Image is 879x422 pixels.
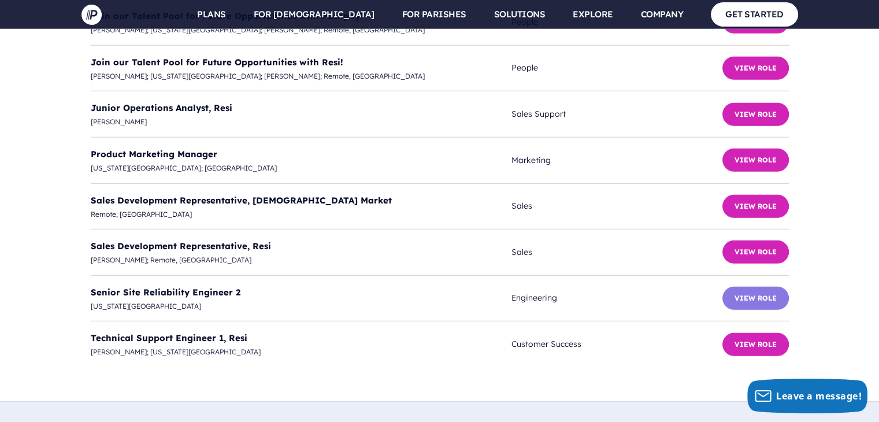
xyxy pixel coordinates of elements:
span: Sales [511,245,722,260]
a: GET STARTED [711,2,798,26]
button: Leave a message! [747,379,867,413]
button: View Role [722,287,789,310]
button: View Role [722,240,789,264]
a: Technical Support Engineer 1, Resi [91,332,247,343]
span: [PERSON_NAME] [91,116,512,128]
span: Engineering [511,291,722,305]
span: [PERSON_NAME]; Remote, [GEOGRAPHIC_DATA] [91,254,512,266]
span: Customer Success [511,337,722,351]
button: View Role [722,103,789,126]
a: Join our Talent Pool for Future Opportunities with Resi! [91,57,343,68]
a: Product Marketing Manager [91,149,217,160]
span: [PERSON_NAME]; [US_STATE][GEOGRAPHIC_DATA]; [PERSON_NAME]; Remote, [GEOGRAPHIC_DATA] [91,24,512,36]
span: Marketing [511,153,722,168]
span: [US_STATE][GEOGRAPHIC_DATA]; [GEOGRAPHIC_DATA] [91,162,512,175]
span: Leave a message! [776,390,862,402]
a: Sales Development Representative, [DEMOGRAPHIC_DATA] Market [91,195,392,206]
button: View Role [722,333,789,356]
span: Sales [511,199,722,213]
button: View Role [722,149,789,172]
span: Sales Support [511,107,722,121]
span: [PERSON_NAME]; [US_STATE][GEOGRAPHIC_DATA] [91,346,512,358]
span: [US_STATE][GEOGRAPHIC_DATA] [91,300,512,313]
a: Junior Operations Analyst, Resi [91,102,232,113]
span: Remote, [GEOGRAPHIC_DATA] [91,208,512,221]
button: View Role [722,195,789,218]
a: Senior Site Reliability Engineer 2 [91,287,240,298]
button: View Role [722,57,789,80]
a: Sales Development Representative, Resi [91,240,271,251]
span: People [511,61,722,75]
span: [PERSON_NAME]; [US_STATE][GEOGRAPHIC_DATA]; [PERSON_NAME]; Remote, [GEOGRAPHIC_DATA] [91,70,512,83]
